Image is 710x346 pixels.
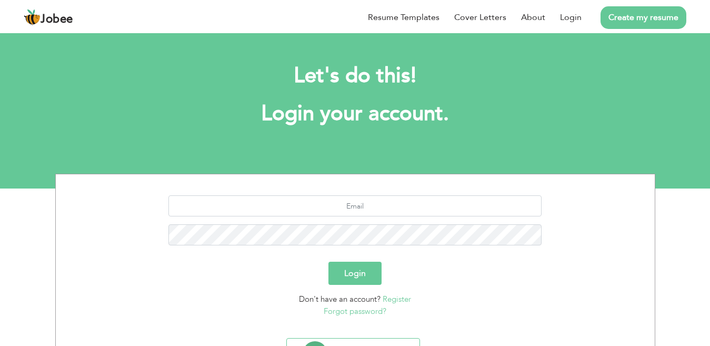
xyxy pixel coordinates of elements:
a: Create my resume [601,6,686,29]
a: Register [383,294,411,304]
h2: Let's do this! [71,62,639,90]
span: Don't have an account? [299,294,381,304]
span: Jobee [41,14,73,25]
a: Resume Templates [368,11,439,24]
a: Login [560,11,582,24]
a: Jobee [24,9,73,26]
a: About [521,11,545,24]
a: Forgot password? [324,306,386,317]
a: Cover Letters [454,11,506,24]
h1: Login your account. [71,100,639,127]
img: jobee.io [24,9,41,26]
button: Login [328,262,382,285]
input: Email [168,195,542,216]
